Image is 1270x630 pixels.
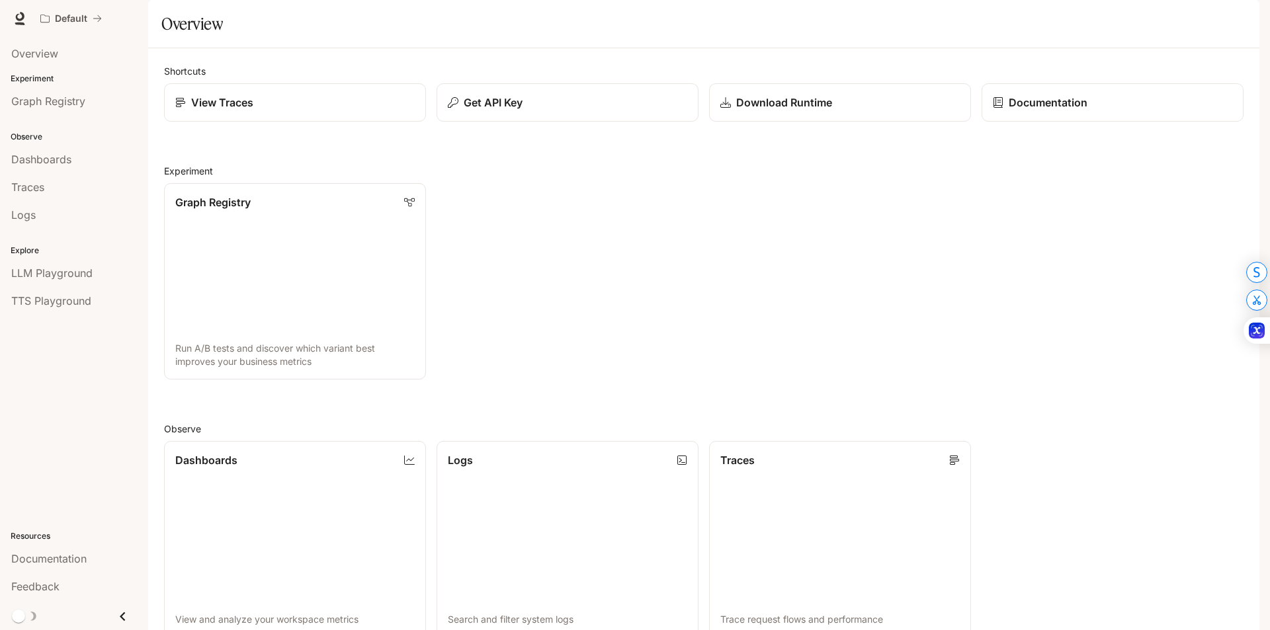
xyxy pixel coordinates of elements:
[464,95,523,110] p: Get API Key
[736,95,832,110] p: Download Runtime
[175,613,415,626] p: View and analyze your workspace metrics
[164,164,1244,178] h2: Experiment
[164,422,1244,436] h2: Observe
[982,83,1244,122] a: Documentation
[448,452,473,468] p: Logs
[164,64,1244,78] h2: Shortcuts
[191,95,253,110] p: View Traces
[34,5,108,32] button: All workspaces
[448,613,687,626] p: Search and filter system logs
[175,452,237,468] p: Dashboards
[175,342,415,368] p: Run A/B tests and discover which variant best improves your business metrics
[164,83,426,122] a: View Traces
[175,194,251,210] p: Graph Registry
[709,83,971,122] a: Download Runtime
[1009,95,1087,110] p: Documentation
[437,83,698,122] button: Get API Key
[55,13,87,24] p: Default
[164,183,426,379] a: Graph RegistryRun A/B tests and discover which variant best improves your business metrics
[720,613,960,626] p: Trace request flows and performance
[161,11,223,37] h1: Overview
[720,452,755,468] p: Traces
